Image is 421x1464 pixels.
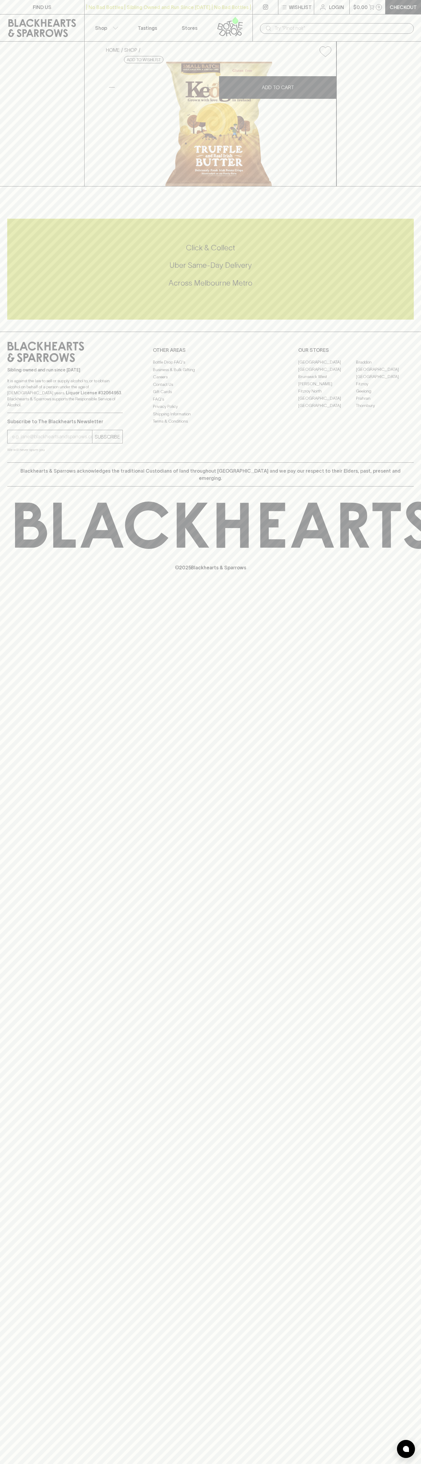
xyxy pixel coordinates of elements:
[153,359,268,366] a: Bottle Drop FAQ's
[356,366,414,373] a: [GEOGRAPHIC_DATA]
[329,4,344,11] p: Login
[356,395,414,402] a: Prahran
[356,373,414,380] a: [GEOGRAPHIC_DATA]
[298,387,356,395] a: Fitzroy North
[356,387,414,395] a: Geelong
[95,24,107,32] p: Shop
[124,47,137,53] a: SHOP
[356,380,414,387] a: Fitzroy
[153,410,268,418] a: Shipping Information
[12,467,409,482] p: Blackhearts & Sparrows acknowledges the traditional Custodians of land throughout [GEOGRAPHIC_DAT...
[7,378,123,408] p: It is against the law to sell or supply alcohol to, or to obtain alcohol on behalf of a person un...
[298,402,356,409] a: [GEOGRAPHIC_DATA]
[262,84,294,91] p: ADD TO CART
[7,219,414,320] div: Call to action block
[85,14,127,41] button: Shop
[403,1446,409,1452] img: bubble-icon
[7,278,414,288] h5: Across Melbourne Metro
[95,433,120,440] p: SUBSCRIBE
[153,381,268,388] a: Contact Us
[182,24,197,32] p: Stores
[7,367,123,373] p: Sibling owned and run since [DATE]
[7,243,414,253] h5: Click & Collect
[124,56,163,63] button: Add to wishlist
[317,44,334,59] button: Add to wishlist
[126,14,169,41] a: Tastings
[153,418,268,425] a: Terms & Conditions
[7,418,123,425] p: Subscribe to The Blackhearts Newsletter
[153,388,268,396] a: Gift Cards
[101,62,336,186] img: 38624.png
[153,346,268,354] p: OTHER AREAS
[298,380,356,387] a: [PERSON_NAME]
[298,346,414,354] p: OUR STORES
[7,260,414,270] h5: Uber Same-Day Delivery
[138,24,157,32] p: Tastings
[356,358,414,366] a: Braddon
[66,390,121,395] strong: Liquor License #32064953
[153,374,268,381] a: Careers
[390,4,417,11] p: Checkout
[356,402,414,409] a: Thornbury
[153,396,268,403] a: FAQ's
[353,4,368,11] p: $0.00
[12,432,92,442] input: e.g. jane@blackheartsandsparrows.com.au
[298,358,356,366] a: [GEOGRAPHIC_DATA]
[7,447,123,453] p: We will never spam you
[33,4,51,11] p: FIND US
[219,76,336,99] button: ADD TO CART
[169,14,211,41] a: Stores
[298,366,356,373] a: [GEOGRAPHIC_DATA]
[298,395,356,402] a: [GEOGRAPHIC_DATA]
[106,47,120,53] a: HOME
[289,4,312,11] p: Wishlist
[153,366,268,373] a: Business & Bulk Gifting
[378,5,380,9] p: 0
[274,23,409,33] input: Try "Pinot noir"
[92,430,122,443] button: SUBSCRIBE
[153,403,268,410] a: Privacy Policy
[298,373,356,380] a: Brunswick West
